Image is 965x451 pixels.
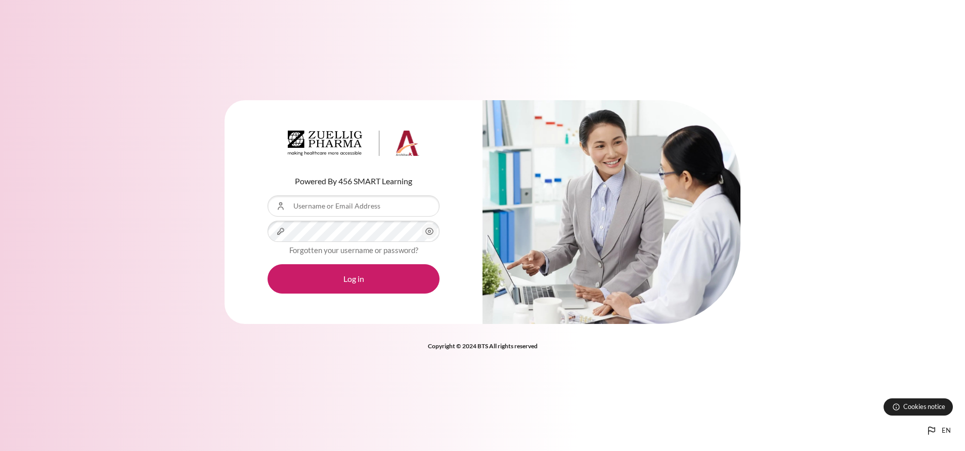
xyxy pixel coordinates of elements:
[268,264,440,294] button: Log in
[288,131,419,156] img: Architeck
[268,195,440,217] input: Username or Email Address
[903,402,945,412] span: Cookies notice
[268,175,440,187] p: Powered By 456 SMART Learning
[428,342,538,350] strong: Copyright © 2024 BTS All rights reserved
[922,421,955,441] button: Languages
[942,426,951,436] span: en
[288,131,419,160] a: Architeck
[289,245,418,255] a: Forgotten your username or password?
[884,398,953,416] button: Cookies notice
